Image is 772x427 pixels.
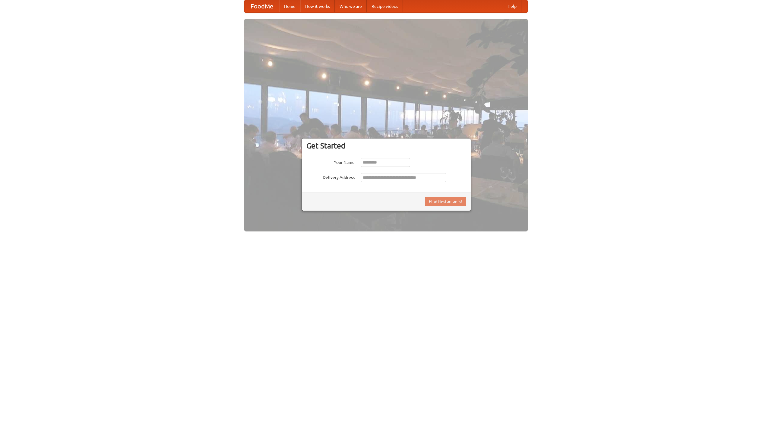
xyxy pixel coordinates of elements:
a: Recipe videos [367,0,403,12]
h3: Get Started [306,141,466,150]
button: Find Restaurants! [425,197,466,206]
a: FoodMe [245,0,279,12]
label: Your Name [306,158,355,165]
a: Home [279,0,300,12]
a: Who we are [335,0,367,12]
a: How it works [300,0,335,12]
label: Delivery Address [306,173,355,180]
a: Help [503,0,521,12]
